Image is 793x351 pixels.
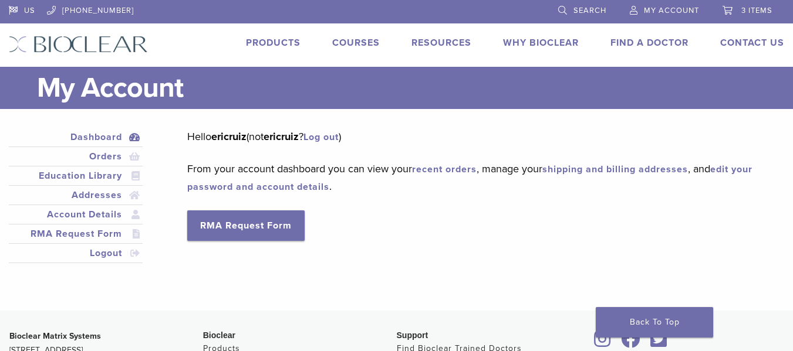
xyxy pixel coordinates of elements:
a: Education Library [11,169,140,183]
a: Back To Top [596,307,713,338]
span: My Account [644,6,699,15]
a: RMA Request Form [11,227,140,241]
h1: My Account [37,67,784,109]
a: Products [246,37,301,49]
span: Search [573,6,606,15]
a: Resources [411,37,471,49]
strong: ericruiz [264,130,299,143]
span: Bioclear [203,330,235,340]
strong: Bioclear Matrix Systems [9,331,101,341]
a: Dashboard [11,130,140,144]
a: Log out [303,131,339,143]
span: Support [397,330,428,340]
a: shipping and billing addresses [542,163,688,175]
a: Logout [11,246,140,260]
span: 3 items [741,6,772,15]
nav: Account pages [9,128,143,277]
img: Bioclear [9,36,148,53]
a: Bioclear [647,337,671,349]
p: From your account dashboard you can view your , manage your , and . [187,160,767,195]
a: Contact Us [720,37,784,49]
a: Bioclear [590,337,615,349]
a: Why Bioclear [503,37,579,49]
a: Orders [11,149,140,163]
a: Bioclear [617,337,644,349]
strong: ericruiz [211,130,247,143]
a: RMA Request Form [187,210,305,241]
a: Account Details [11,207,140,221]
a: Courses [332,37,380,49]
a: Addresses [11,188,140,202]
p: Hello (not ? ) [187,128,767,145]
a: recent orders [412,163,477,175]
a: Find A Doctor [610,37,689,49]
